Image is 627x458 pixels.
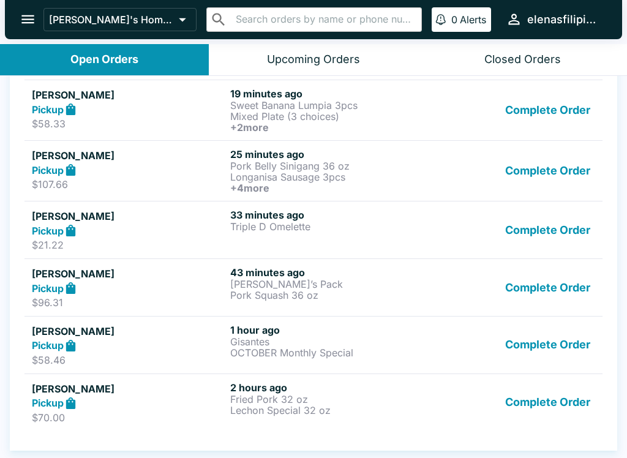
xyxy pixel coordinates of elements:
p: Pork Belly Sinigang 36 oz [230,160,424,171]
p: [PERSON_NAME]’s Pack [230,279,424,290]
p: $70.00 [32,411,225,424]
a: [PERSON_NAME]Pickup$70.002 hours agoFried Pork 32 ozLechon Special 32 ozComplete Order [24,374,603,431]
h6: 33 minutes ago [230,209,424,221]
h6: 2 hours ago [230,381,424,394]
input: Search orders by name or phone number [232,11,416,28]
p: Gisantes [230,336,424,347]
strong: Pickup [32,164,64,176]
p: Longanisa Sausage 3pcs [230,171,424,182]
div: Closed Orders [484,53,561,67]
h6: 25 minutes ago [230,148,424,160]
button: [PERSON_NAME]'s Home of the Finest Filipino Foods [43,8,197,31]
p: 0 [451,13,457,26]
button: Complete Order [500,148,595,193]
div: Upcoming Orders [267,53,360,67]
a: [PERSON_NAME]Pickup$107.6625 minutes agoPork Belly Sinigang 36 ozLonganisa Sausage 3pcs+4moreComp... [24,140,603,201]
h6: + 2 more [230,122,424,133]
h6: 43 minutes ago [230,266,424,279]
button: elenasfilipinofoods [501,6,607,32]
p: $96.31 [32,296,225,309]
h6: + 4 more [230,182,424,193]
p: $58.33 [32,118,225,130]
strong: Pickup [32,282,64,295]
a: [PERSON_NAME]Pickup$58.3319 minutes agoSweet Banana Lumpia 3pcsMixed Plate (3 choices)+2moreCompl... [24,80,603,140]
p: Alerts [460,13,486,26]
h6: 1 hour ago [230,324,424,336]
strong: Pickup [32,339,64,351]
strong: Pickup [32,103,64,116]
p: Mixed Plate (3 choices) [230,111,424,122]
button: Complete Order [500,324,595,366]
p: Pork Squash 36 oz [230,290,424,301]
strong: Pickup [32,225,64,237]
div: elenasfilipinofoods [527,12,603,27]
a: [PERSON_NAME]Pickup$58.461 hour agoGisantesOCTOBER Monthly SpecialComplete Order [24,316,603,374]
a: [PERSON_NAME]Pickup$96.3143 minutes ago[PERSON_NAME]’s PackPork Squash 36 ozComplete Order [24,258,603,316]
p: $21.22 [32,239,225,251]
button: Complete Order [500,381,595,424]
p: $107.66 [32,178,225,190]
h5: [PERSON_NAME] [32,88,225,102]
button: Complete Order [500,266,595,309]
h5: [PERSON_NAME] [32,209,225,223]
p: Sweet Banana Lumpia 3pcs [230,100,424,111]
p: Lechon Special 32 oz [230,405,424,416]
h5: [PERSON_NAME] [32,148,225,163]
h5: [PERSON_NAME] [32,324,225,339]
h6: 19 minutes ago [230,88,424,100]
p: OCTOBER Monthly Special [230,347,424,358]
h5: [PERSON_NAME] [32,381,225,396]
p: Triple D Omelette [230,221,424,232]
p: [PERSON_NAME]'s Home of the Finest Filipino Foods [49,13,174,26]
button: Complete Order [500,209,595,251]
p: $58.46 [32,354,225,366]
a: [PERSON_NAME]Pickup$21.2233 minutes agoTriple D OmeletteComplete Order [24,201,603,258]
div: Open Orders [70,53,138,67]
h5: [PERSON_NAME] [32,266,225,281]
strong: Pickup [32,397,64,409]
button: Complete Order [500,88,595,133]
button: open drawer [12,4,43,35]
p: Fried Pork 32 oz [230,394,424,405]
